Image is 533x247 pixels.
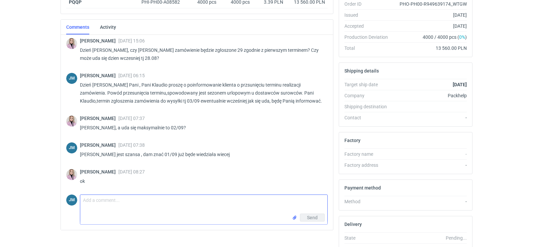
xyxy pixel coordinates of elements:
[66,73,77,84] figcaption: JM
[344,222,362,227] h2: Delivery
[118,38,145,43] span: [DATE] 15:06
[344,235,393,241] div: State
[344,12,393,18] div: Issued
[393,45,467,51] div: 13 560.00 PLN
[80,177,322,185] p: ok
[66,20,89,34] a: Comments
[344,103,393,110] div: Shipping destination
[344,1,393,7] div: Order ID
[344,45,393,51] div: Total
[344,68,379,74] h2: Shipping details
[66,195,77,206] div: Joanna Myślak
[66,73,77,84] div: Joanna Myślak
[453,82,467,87] strong: [DATE]
[80,142,118,148] span: [PERSON_NAME]
[344,114,393,121] div: Contact
[100,20,116,34] a: Activity
[307,215,318,220] span: Send
[393,151,467,157] div: -
[393,162,467,168] div: -
[344,138,360,143] h2: Factory
[118,73,145,78] span: [DATE] 06:15
[393,114,467,121] div: -
[344,198,393,205] div: Method
[344,185,381,191] h2: Payment method
[344,34,393,40] div: Production Deviation
[446,235,467,241] em: Pending...
[344,23,393,29] div: Accepted
[118,116,145,121] span: [DATE] 07:37
[393,23,467,29] div: [DATE]
[66,142,77,153] div: Joanna Myślak
[118,142,145,148] span: [DATE] 07:38
[66,195,77,206] figcaption: JM
[344,92,393,99] div: Company
[80,124,322,132] p: [PERSON_NAME], a uda się maksymalnie to 02/09?
[80,38,118,43] span: [PERSON_NAME]
[80,169,118,174] span: [PERSON_NAME]
[80,150,322,158] p: [PERSON_NAME] jest szansa , dam znać 01/09 już będe wiedziała wiecej
[80,116,118,121] span: [PERSON_NAME]
[80,46,322,62] p: Dzień [PERSON_NAME], czy [PERSON_NAME] zamówienie będzie zgłoszone 29 zgodnie z pierwszym termine...
[393,1,467,7] div: PHO-PH00-R949639174_WTGW
[80,73,118,78] span: [PERSON_NAME]
[393,12,467,18] div: [DATE]
[118,169,145,174] span: [DATE] 08:27
[66,142,77,153] figcaption: JM
[66,169,77,180] img: Klaudia Wiśniewska
[393,198,467,205] div: -
[66,38,77,49] img: Klaudia Wiśniewska
[459,34,465,40] span: 0%
[423,34,467,40] span: 4000 / 4000 pcs ( )
[80,81,322,105] p: Dzień [PERSON_NAME] Pani , Pani Klaudio proszę o poinformowanie klienta o przsunięciu terminu rea...
[344,162,393,168] div: Factory address
[344,81,393,88] div: Target ship date
[344,151,393,157] div: Factory name
[300,214,325,222] button: Send
[393,92,467,99] div: Packhelp
[66,116,77,127] img: Klaudia Wiśniewska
